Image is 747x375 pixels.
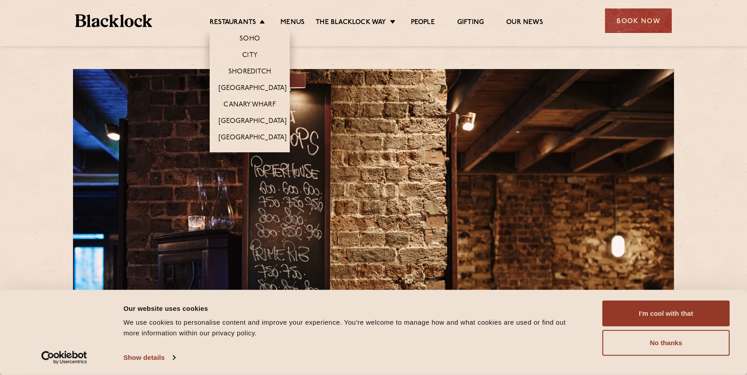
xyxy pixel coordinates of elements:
[219,84,287,94] a: [GEOGRAPHIC_DATA]
[223,101,276,110] a: Canary Wharf
[123,303,582,314] div: Our website uses cookies
[75,14,152,27] img: BL_Textured_Logo-footer-cropped.svg
[219,134,287,143] a: [GEOGRAPHIC_DATA]
[602,301,730,326] button: I'm cool with that
[123,317,582,338] div: We use cookies to personalise content and improve your experience. You're welcome to manage how a...
[411,18,435,28] a: People
[605,8,672,33] div: Book Now
[228,68,271,77] a: Shoreditch
[602,330,730,356] button: No thanks
[219,117,287,127] a: [GEOGRAPHIC_DATA]
[280,18,304,28] a: Menus
[506,18,543,28] a: Our News
[316,18,386,28] a: The Blacklock Way
[123,351,175,364] a: Show details
[242,51,257,61] a: City
[457,18,484,28] a: Gifting
[25,351,103,364] a: Usercentrics Cookiebot - opens in a new window
[210,18,256,28] a: Restaurants
[240,35,260,45] a: Soho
